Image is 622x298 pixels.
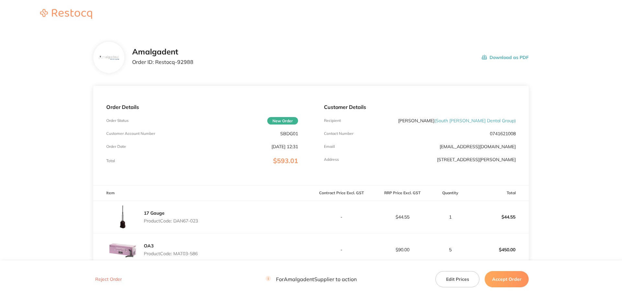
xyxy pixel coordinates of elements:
p: Order ID: Restocq- 92988 [132,59,193,65]
p: $44.55 [372,214,432,220]
th: Contract Price Excl. GST [311,185,372,201]
a: 17 Gauge [144,210,165,216]
p: Customer Details [324,104,516,110]
p: 5 [433,247,467,252]
p: Order Status [106,118,129,123]
th: Quantity [433,185,468,201]
button: Reject Order [93,277,124,282]
p: Order Details [106,104,298,110]
button: Edit Prices [435,271,479,287]
span: ( South [PERSON_NAME] Dental Group ) [434,118,516,124]
p: Address [324,157,339,162]
th: Total [468,185,529,201]
img: b285Ymlzag [98,55,119,60]
p: Contact Number [324,131,353,136]
p: Customer Account Number [106,131,155,136]
p: Recipient [324,118,341,123]
img: enZnb3diOA [106,233,139,266]
p: Product Code: MAT03-586 [144,251,198,256]
a: Restocq logo [34,9,98,20]
p: Order Date [106,144,126,149]
h2: Amalgadent [132,47,193,56]
span: New Order [267,117,298,125]
p: $90.00 [372,247,432,252]
p: SBDG01 [280,131,298,136]
th: Item [93,185,311,201]
button: Download as PDF [482,47,529,67]
img: Restocq logo [34,9,98,19]
a: [EMAIL_ADDRESS][DOMAIN_NAME] [440,144,516,149]
p: Emaill [324,144,335,149]
p: - [311,214,372,220]
p: $450.00 [468,242,528,257]
a: OA3 [144,243,154,249]
p: Product Code: DAN67-023 [144,218,198,223]
p: - [311,247,372,252]
p: $44.55 [468,209,528,225]
p: For Amalgadent Supplier to action [266,276,357,282]
p: Total [106,159,115,163]
p: 0741621008 [490,131,516,136]
span: $593.01 [273,157,298,165]
p: [STREET_ADDRESS][PERSON_NAME] [437,157,516,162]
p: 1 [433,214,467,220]
p: [DATE] 12:31 [271,144,298,149]
button: Accept Order [485,271,529,287]
img: eXY5YnltOQ [106,201,139,233]
p: [PERSON_NAME] [398,118,516,123]
th: RRP Price Excl. GST [372,185,433,201]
